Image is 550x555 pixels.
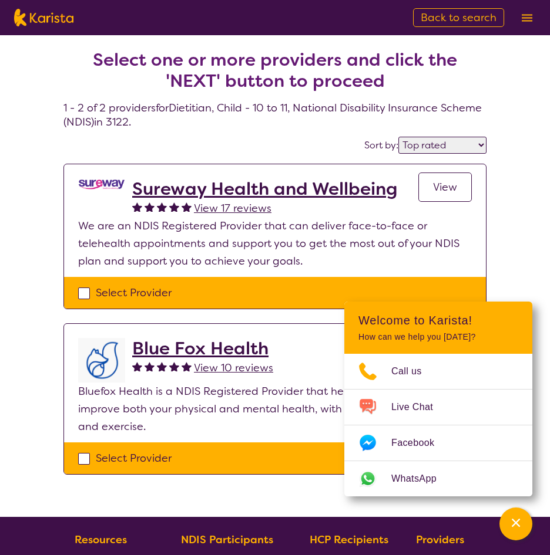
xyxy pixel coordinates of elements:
[358,313,518,327] h2: Welcome to Karista!
[14,9,73,26] img: Karista logo
[157,202,167,212] img: fullstar
[391,363,436,380] span: Call us
[78,217,472,270] p: We are an NDIS Registered Provider that can deliver face-to-face or telehealth appointments and s...
[416,533,464,547] b: Providers
[169,202,179,212] img: fullstar
[391,398,447,416] span: Live Chat
[418,172,472,202] a: View
[145,202,155,212] img: fullstar
[169,361,179,371] img: fullstar
[194,359,273,377] a: View 10 reviews
[310,533,388,547] b: HCP Recipients
[78,178,125,191] img: nedi5p6dj3rboepxmyww.png
[63,21,487,129] h4: 1 - 2 of 2 providers for Dietitian , Child - 10 to 11 , National Disability Insurance Scheme (NDI...
[194,361,273,375] span: View 10 reviews
[145,361,155,371] img: fullstar
[157,361,167,371] img: fullstar
[182,361,192,371] img: fullstar
[413,8,504,27] a: Back to search
[522,14,532,22] img: menu
[194,199,271,217] a: View 17 reviews
[499,507,532,540] button: Channel Menu
[132,178,397,199] a: Sureway Health and Wellbeing
[78,383,472,435] p: Bluefox Health is a NDIS Registered Provider that helps you reach your goals, improve both your p...
[182,202,192,212] img: fullstar
[132,202,142,212] img: fullstar
[391,434,448,452] span: Facebook
[181,533,273,547] b: NDIS Participants
[132,361,142,371] img: fullstar
[75,533,127,547] b: Resources
[78,49,472,92] h2: Select one or more providers and click the 'NEXT' button to proceed
[194,201,271,215] span: View 17 reviews
[433,180,457,194] span: View
[344,461,532,496] a: Web link opens in a new tab.
[78,338,125,383] img: lyehhyr6avbivpacwqcf.png
[391,470,451,488] span: WhatsApp
[364,139,398,151] label: Sort by:
[132,338,273,359] a: Blue Fox Health
[344,354,532,496] ul: Choose channel
[358,332,518,342] p: How can we help you [DATE]?
[344,302,532,496] div: Channel Menu
[421,11,497,25] span: Back to search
